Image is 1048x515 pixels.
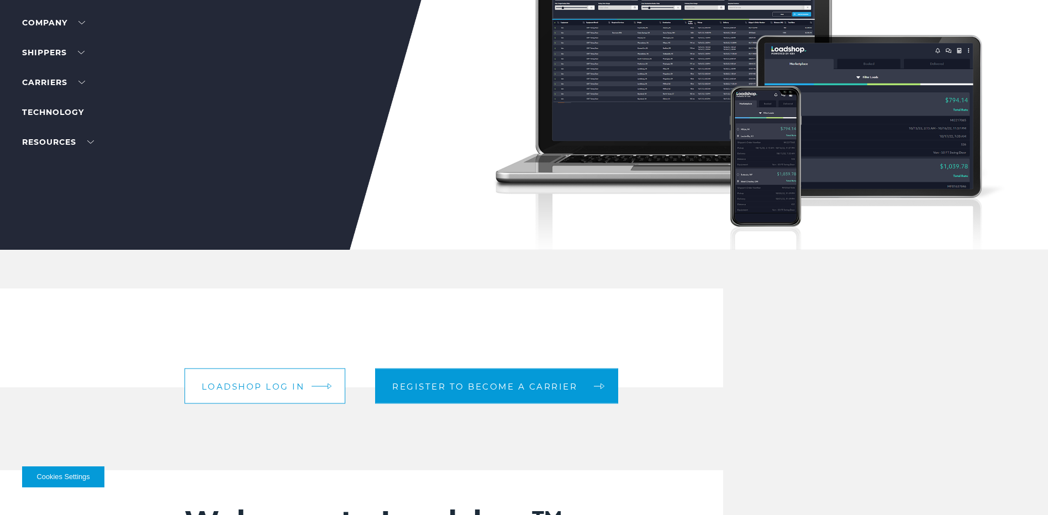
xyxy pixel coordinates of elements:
span: Loadshop log in [202,382,305,390]
button: Cookies Settings [22,466,104,487]
a: Technology [22,107,84,117]
img: arrow [328,383,332,390]
a: Company [22,18,85,28]
a: SHIPPERS [22,48,85,57]
span: Register to become a carrier [392,382,577,390]
a: RESOURCES [22,137,94,147]
a: Register to become a carrier arrow arrow [375,369,618,404]
a: Carriers [22,77,85,87]
a: Loadshop log in arrow arrow [185,369,346,404]
iframe: Chat Widget [993,462,1048,515]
